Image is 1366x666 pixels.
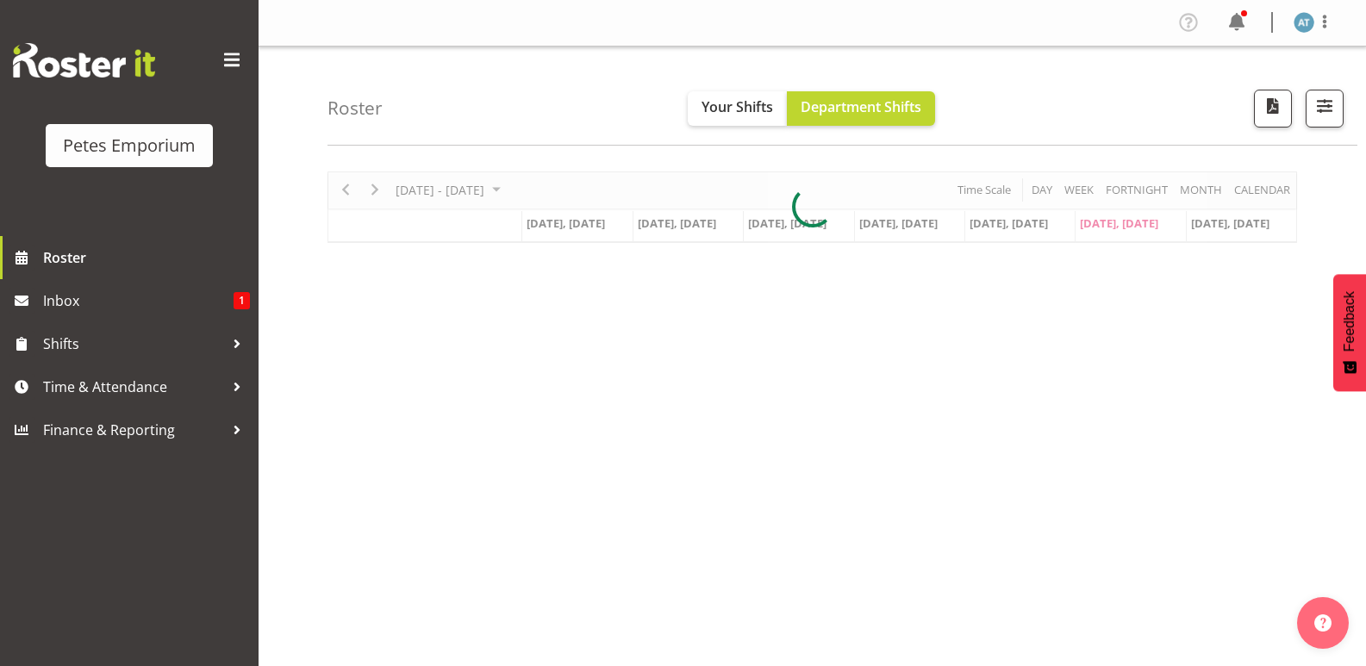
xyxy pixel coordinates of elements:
span: Your Shifts [702,97,773,116]
button: Department Shifts [787,91,935,126]
span: Feedback [1342,291,1357,352]
button: Your Shifts [688,91,787,126]
span: Inbox [43,288,234,314]
span: 1 [234,292,250,309]
button: Filter Shifts [1306,90,1344,128]
span: Shifts [43,331,224,357]
img: help-xxl-2.png [1314,614,1332,632]
button: Download a PDF of the roster according to the set date range. [1254,90,1292,128]
div: Petes Emporium [63,133,196,159]
h4: Roster [327,98,383,118]
img: Rosterit website logo [13,43,155,78]
span: Finance & Reporting [43,417,224,443]
span: Roster [43,245,250,271]
span: Time & Attendance [43,374,224,400]
img: alex-micheal-taniwha5364.jpg [1294,12,1314,33]
button: Feedback - Show survey [1333,274,1366,391]
span: Department Shifts [801,97,921,116]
